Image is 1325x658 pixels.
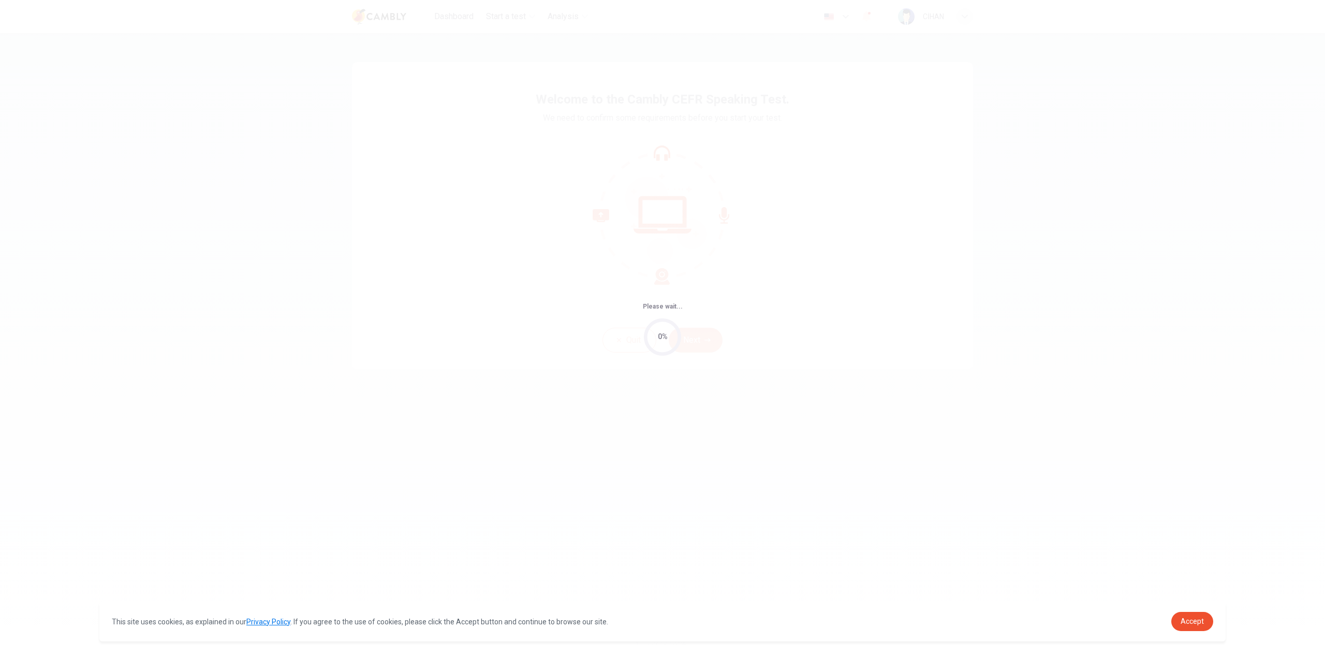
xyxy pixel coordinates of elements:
div: 0% [658,331,668,343]
span: Accept [1181,617,1204,625]
span: This site uses cookies, as explained in our . If you agree to the use of cookies, please click th... [112,618,608,626]
a: dismiss cookie message [1171,612,1213,631]
div: cookieconsent [99,602,1226,641]
a: Privacy Policy [246,618,290,626]
span: Please wait... [643,303,683,310]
